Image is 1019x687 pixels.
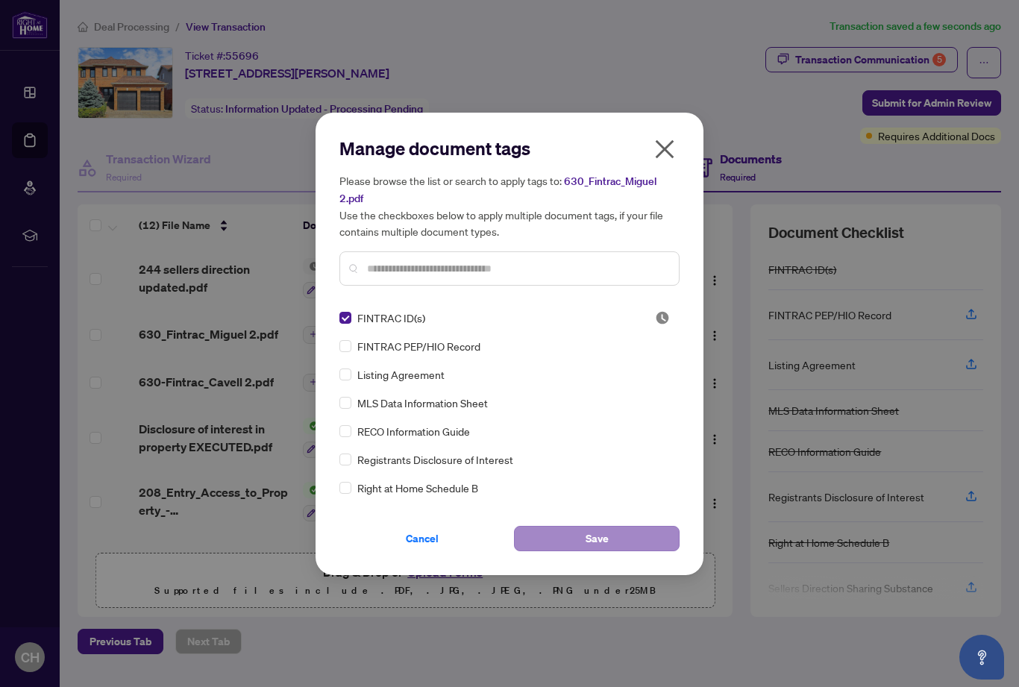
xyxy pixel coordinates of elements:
span: close [653,137,677,161]
button: Save [514,526,680,551]
h2: Manage document tags [339,137,680,160]
span: RECO Information Guide [357,423,470,439]
span: Right at Home Schedule B [357,480,478,496]
span: MLS Data Information Sheet [357,395,488,411]
span: Pending Review [655,310,670,325]
span: 630_Fintrac_Miguel 2.pdf [339,175,656,205]
img: status [655,310,670,325]
span: Cancel [406,527,439,550]
span: FINTRAC ID(s) [357,310,425,326]
span: Listing Agreement [357,366,445,383]
span: Registrants Disclosure of Interest [357,451,513,468]
button: Open asap [959,635,1004,680]
button: Cancel [339,526,505,551]
span: FINTRAC PEP/HIO Record [357,338,480,354]
span: Save [586,527,609,550]
h5: Please browse the list or search to apply tags to: Use the checkboxes below to apply multiple doc... [339,172,680,239]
